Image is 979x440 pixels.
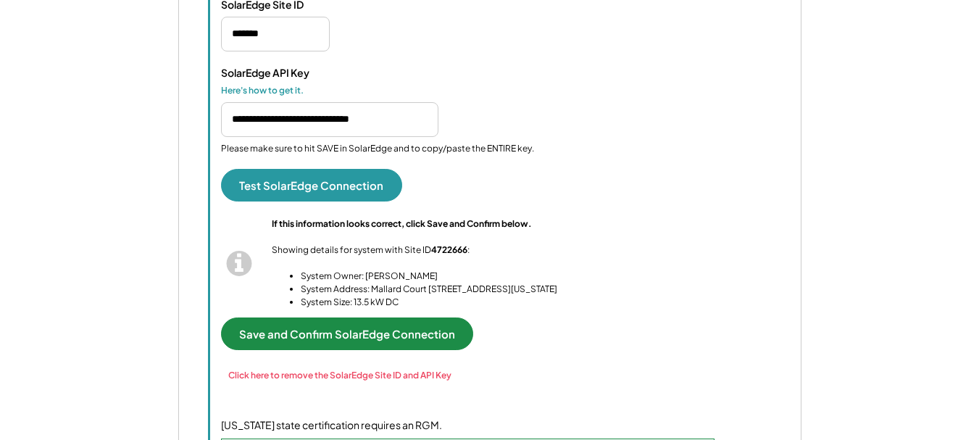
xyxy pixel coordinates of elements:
li: System Address: Mallard Court [STREET_ADDRESS][US_STATE] [301,283,557,296]
li: System Size: 13.5 kW DC [301,296,557,309]
div: Showing details for system with Site ID : [272,217,557,309]
div: Click here to remove the SolarEdge Site ID and API Key [228,370,451,382]
div: Here's how to get it. [221,85,366,96]
div: Please make sure to hit SAVE in SolarEdge and to copy/paste the ENTIRE key. [221,143,534,155]
div: SolarEdge API Key [221,66,366,79]
div: [US_STATE] state certification requires an RGM. [221,418,783,433]
button: Test SolarEdge Connection [221,169,402,202]
strong: 4722666 [431,244,467,255]
strong: If this information looks correct, click Save and Confirm below. [272,218,532,229]
li: System Owner: [PERSON_NAME] [301,270,557,283]
button: Save and Confirm SolarEdge Connection [221,317,473,350]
